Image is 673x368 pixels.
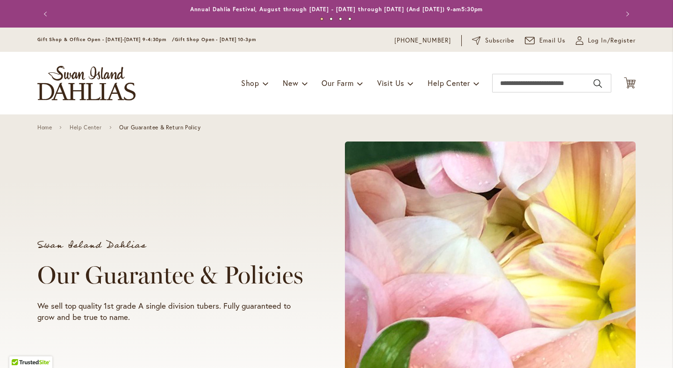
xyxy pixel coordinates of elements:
p: Swan Island Dahlias [37,241,309,250]
p: We sell top quality 1st grade A single division tubers. Fully guaranteed to grow and be true to n... [37,300,309,323]
span: Subscribe [485,36,515,45]
a: Annual Dahlia Festival, August through [DATE] - [DATE] through [DATE] (And [DATE]) 9-am5:30pm [190,6,483,13]
a: Log In/Register [576,36,636,45]
span: Gift Shop Open - [DATE] 10-3pm [175,36,256,42]
span: Our Farm [322,78,353,88]
button: 1 of 4 [320,17,323,21]
span: Our Guarantee & Return Policy [119,124,200,131]
span: Email Us [539,36,566,45]
span: Gift Shop & Office Open - [DATE]-[DATE] 9-4:30pm / [37,36,175,42]
button: 2 of 4 [329,17,333,21]
a: store logo [37,66,136,100]
a: Home [37,124,52,131]
a: [PHONE_NUMBER] [394,36,451,45]
button: 3 of 4 [339,17,342,21]
a: Help Center [70,124,102,131]
button: Previous [37,5,56,23]
span: Visit Us [377,78,404,88]
button: Next [617,5,636,23]
span: Shop [241,78,259,88]
a: Email Us [525,36,566,45]
h1: Our Guarantee & Policies [37,261,309,289]
a: Subscribe [472,36,515,45]
span: Log In/Register [588,36,636,45]
span: New [283,78,298,88]
span: Help Center [428,78,470,88]
button: 4 of 4 [348,17,351,21]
